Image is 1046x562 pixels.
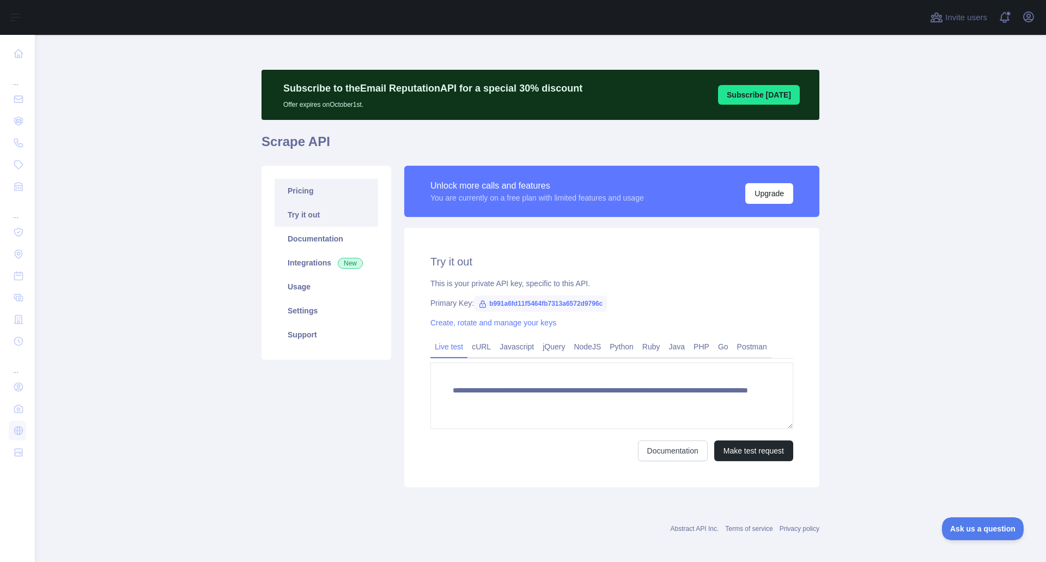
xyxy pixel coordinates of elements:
[430,338,467,355] a: Live test
[714,440,793,461] button: Make test request
[538,338,569,355] a: jQuery
[928,9,989,26] button: Invite users
[261,133,819,159] h1: Scrape API
[275,227,378,251] a: Documentation
[430,254,793,269] h2: Try it out
[942,517,1024,540] iframe: Toggle Customer Support
[275,323,378,347] a: Support
[733,338,771,355] a: Postman
[665,338,690,355] a: Java
[718,85,800,105] button: Subscribe [DATE]
[638,440,708,461] a: Documentation
[283,81,582,96] p: Subscribe to the Email Reputation API for a special 30 % discount
[9,353,26,375] div: ...
[745,183,793,204] button: Upgrade
[283,96,582,109] p: Offer expires on October 1st.
[638,338,665,355] a: Ruby
[569,338,605,355] a: NodeJS
[275,275,378,299] a: Usage
[474,295,607,312] span: b991a6fd11f5464fb7313a6572d9796c
[467,338,495,355] a: cURL
[945,11,987,24] span: Invite users
[275,203,378,227] a: Try it out
[430,179,644,192] div: Unlock more calls and features
[430,278,793,289] div: This is your private API key, specific to this API.
[275,299,378,323] a: Settings
[275,251,378,275] a: Integrations New
[9,198,26,220] div: ...
[430,298,793,309] div: Primary Key:
[671,525,719,533] a: Abstract API Inc.
[430,318,556,327] a: Create, rotate and manage your keys
[9,65,26,87] div: ...
[338,258,363,269] span: New
[430,192,644,203] div: You are currently on a free plan with limited features and usage
[495,338,538,355] a: Javascript
[689,338,714,355] a: PHP
[725,525,773,533] a: Terms of service
[275,179,378,203] a: Pricing
[780,525,819,533] a: Privacy policy
[605,338,638,355] a: Python
[714,338,733,355] a: Go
